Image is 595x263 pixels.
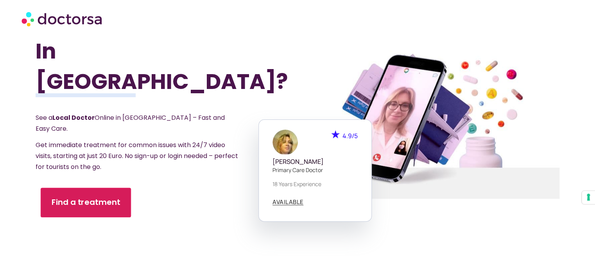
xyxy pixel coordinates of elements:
span: Find a treatment [52,197,120,208]
a: Find a treatment [41,188,131,217]
p: 18 years experience [272,180,358,188]
span: See a Online in [GEOGRAPHIC_DATA] – Fast and Easy Care. [36,113,225,133]
a: AVAILABLE [272,199,304,205]
span: Get immediate treatment for common issues with 24/7 video visits, starting at just 20 Euro. No si... [36,140,238,171]
span: AVAILABLE [272,199,304,205]
strong: Local Doctor [52,113,95,122]
p: Primary care doctor [272,166,358,174]
button: Your consent preferences for tracking technologies [582,191,595,204]
span: 4.9/5 [342,131,358,140]
h5: [PERSON_NAME] [272,158,358,165]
